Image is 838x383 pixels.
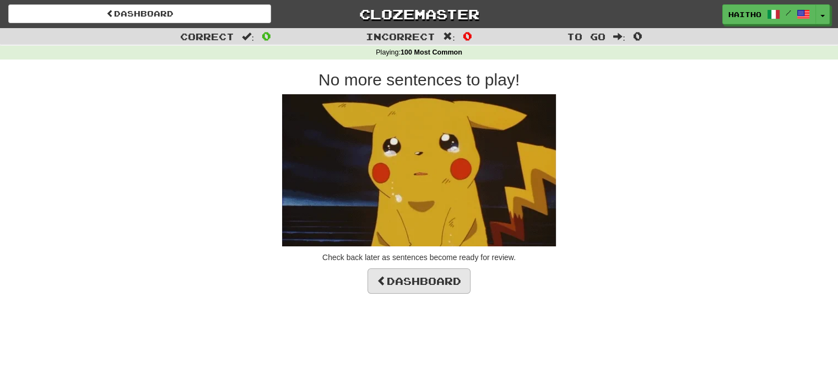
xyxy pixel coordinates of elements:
[401,48,462,56] strong: 100 Most Common
[242,32,254,41] span: :
[786,9,791,17] span: /
[463,29,472,42] span: 0
[282,94,556,246] img: sad-pikachu.gif
[633,29,642,42] span: 0
[105,252,733,263] p: Check back later as sentences become ready for review.
[443,32,455,41] span: :
[722,4,816,24] a: Haitho /
[366,31,435,42] span: Incorrect
[367,268,471,294] a: Dashboard
[180,31,234,42] span: Correct
[613,32,625,41] span: :
[262,29,271,42] span: 0
[105,71,733,89] h2: No more sentences to play!
[567,31,605,42] span: To go
[288,4,550,24] a: Clozemaster
[8,4,271,23] a: Dashboard
[728,9,761,19] span: Haitho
